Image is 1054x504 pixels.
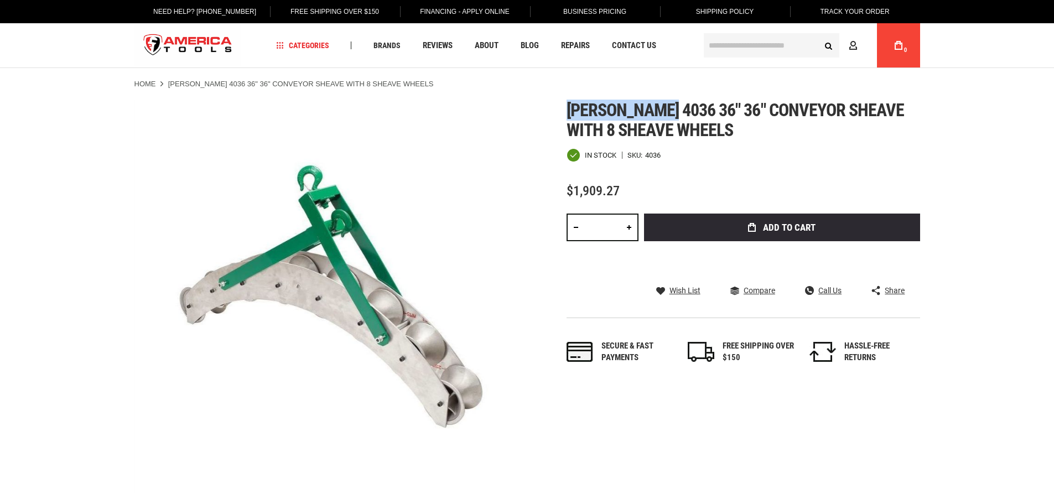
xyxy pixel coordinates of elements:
[556,38,595,53] a: Repairs
[696,8,754,15] span: Shipping Policy
[818,287,842,294] span: Call Us
[885,287,905,294] span: Share
[818,35,839,56] button: Search
[744,287,775,294] span: Compare
[904,47,907,53] span: 0
[134,25,242,66] img: America Tools
[276,41,329,49] span: Categories
[134,79,156,89] a: Home
[567,100,905,141] span: [PERSON_NAME] 4036 36" 36" conveyor sheave with 8 sheave wheels
[134,25,242,66] a: store logo
[567,183,620,199] span: $1,909.27
[418,38,458,53] a: Reviews
[567,148,616,162] div: Availability
[368,38,406,53] a: Brands
[645,152,661,159] div: 4036
[730,285,775,295] a: Compare
[669,287,700,294] span: Wish List
[168,80,434,88] strong: [PERSON_NAME] 4036 36" 36" CONVEYOR SHEAVE WITH 8 SHEAVE WHEELS
[567,342,593,362] img: payments
[475,41,499,50] span: About
[763,223,816,232] span: Add to Cart
[844,340,916,364] div: HASSLE-FREE RETURNS
[134,100,527,493] img: GREENLEE 4036 36" 36" CONVEYOR SHEAVE WITH 8 SHEAVE WHEELS
[601,340,673,364] div: Secure & fast payments
[607,38,661,53] a: Contact Us
[423,41,453,50] span: Reviews
[585,152,616,159] span: In stock
[561,41,590,50] span: Repairs
[516,38,544,53] a: Blog
[656,285,700,295] a: Wish List
[271,38,334,53] a: Categories
[644,214,920,241] button: Add to Cart
[612,41,656,50] span: Contact Us
[809,342,836,362] img: returns
[627,152,645,159] strong: SKU
[805,285,842,295] a: Call Us
[521,41,539,50] span: Blog
[723,340,795,364] div: FREE SHIPPING OVER $150
[888,23,909,67] a: 0
[373,41,401,49] span: Brands
[470,38,503,53] a: About
[688,342,714,362] img: shipping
